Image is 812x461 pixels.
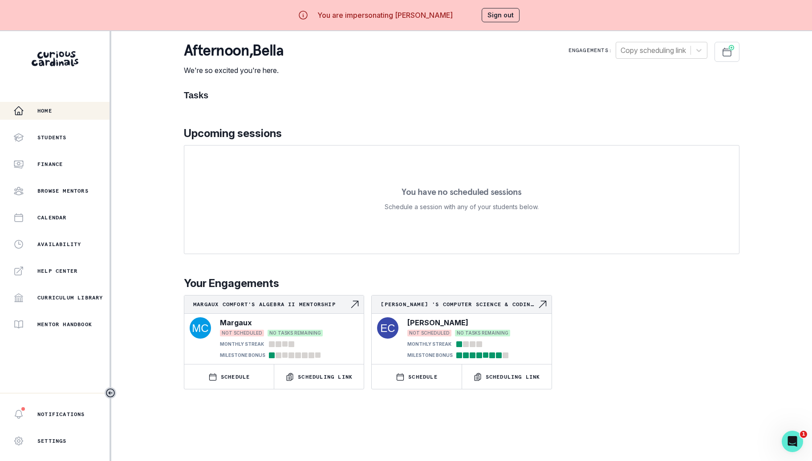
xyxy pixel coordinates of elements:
p: Browse Mentors [37,187,89,194]
p: Students [37,134,67,141]
p: MONTHLY STREAK [220,341,264,348]
p: Margaux [220,317,252,328]
p: Scheduling Link [486,373,540,380]
p: Schedule a session with any of your students below. [385,202,539,212]
p: Finance [37,161,63,168]
p: Your Engagements [184,275,739,291]
p: We're so excited you're here. [184,65,284,76]
span: NOT SCHEDULED [407,330,451,336]
span: NO TASKS REMAINING [268,330,323,336]
p: Scheduling Link [298,373,353,380]
p: SCHEDULE [408,373,438,380]
p: SCHEDULE [221,373,250,380]
button: Sign out [482,8,520,22]
button: Toggle sidebar [105,387,116,399]
svg: Navigate to engagement page [349,299,360,310]
span: NOT SCHEDULED [220,330,264,336]
p: MILESTONE BONUS [220,352,265,359]
p: Mentor Handbook [37,321,92,328]
img: svg [377,317,398,339]
p: Home [37,107,52,114]
button: Scheduling Link [462,364,552,389]
p: Curriculum Library [37,294,103,301]
p: MONTHLY STREAK [407,341,451,348]
span: NO TASKS REMAINING [455,330,510,336]
p: Engagements: [568,47,612,54]
button: SCHEDULE [372,364,461,389]
p: You have no scheduled sessions [402,187,521,196]
img: Curious Cardinals Logo [32,51,78,66]
span: 1 [800,431,807,438]
p: Margaux Comfort's Algebra II Mentorship [193,301,349,308]
p: Notifications [37,411,85,418]
h1: Tasks [184,90,739,101]
p: MILESTONE BONUS [407,352,453,359]
iframe: Intercom live chat [782,431,803,452]
svg: Navigate to engagement page [537,299,548,310]
p: Help Center [37,267,77,275]
p: Calendar [37,214,67,221]
p: Availability [37,241,81,248]
p: Settings [37,437,67,445]
p: [PERSON_NAME] 's Computer Science & Coding Mentorship [381,301,537,308]
button: Scheduling Link [274,364,364,389]
p: You are impersonating [PERSON_NAME] [317,10,453,20]
a: [PERSON_NAME] 's Computer Science & Coding MentorshipNavigate to engagement page[PERSON_NAME]NOT ... [372,295,551,360]
img: svg [190,317,211,339]
p: Upcoming sessions [184,125,739,142]
p: [PERSON_NAME] [407,317,468,328]
button: SCHEDULE [184,364,274,389]
button: Schedule Sessions [715,42,739,62]
a: Margaux Comfort's Algebra II MentorshipNavigate to engagement pageMargauxNOT SCHEDULEDNO TASKS RE... [184,295,364,360]
p: afternoon , Bella [184,42,284,60]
